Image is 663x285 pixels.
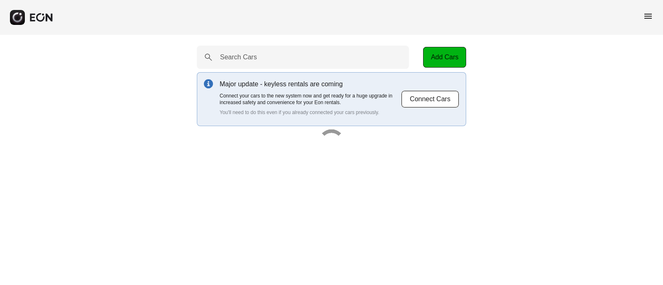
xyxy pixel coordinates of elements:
[643,11,653,21] span: menu
[220,79,401,89] p: Major update - keyless rentals are coming
[401,90,459,108] button: Connect Cars
[423,47,466,68] button: Add Cars
[204,79,213,88] img: info
[220,93,401,106] p: Connect your cars to the new system now and get ready for a huge upgrade in increased safety and ...
[220,52,257,62] label: Search Cars
[220,109,401,116] p: You'll need to do this even if you already connected your cars previously.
